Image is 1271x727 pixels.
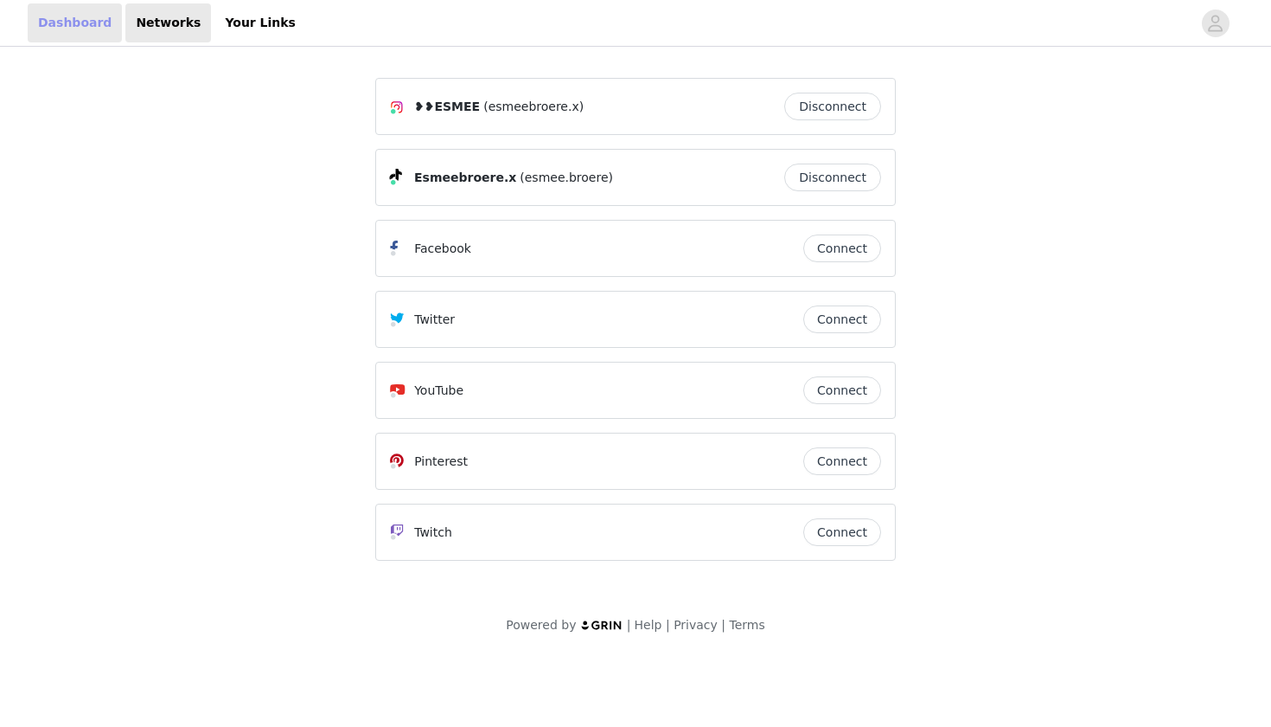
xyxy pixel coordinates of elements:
[125,3,211,42] a: Networks
[784,93,881,120] button: Disconnect
[414,524,452,542] p: Twitch
[784,164,881,191] button: Disconnect
[1207,10,1223,37] div: avatar
[483,98,584,116] span: (esmeebroere.x)
[414,98,480,116] span: ❥❥ESMEE
[627,618,631,632] span: |
[414,311,455,329] p: Twitter
[721,618,725,632] span: |
[520,169,613,187] span: (esmee.broere)
[506,618,576,632] span: Powered by
[414,240,471,258] p: Facebook
[635,618,662,632] a: Help
[414,382,463,400] p: YouTube
[803,235,881,262] button: Connect
[414,169,516,187] span: Esmeebroere.x
[803,518,881,546] button: Connect
[414,453,468,471] p: Pinterest
[666,618,670,632] span: |
[390,100,404,114] img: Instagram Icon
[580,620,623,631] img: logo
[803,447,881,475] button: Connect
[28,3,122,42] a: Dashboard
[674,618,718,632] a: Privacy
[803,306,881,333] button: Connect
[803,376,881,404] button: Connect
[729,618,764,632] a: Terms
[214,3,306,42] a: Your Links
